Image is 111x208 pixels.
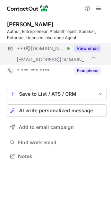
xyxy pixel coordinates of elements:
span: Add to email campaign [19,124,74,130]
button: save-profile-one-click [7,88,107,100]
button: AI write personalized message [7,104,107,117]
span: Notes [18,153,104,159]
button: Reveal Button [74,45,101,52]
div: [PERSON_NAME] [7,21,53,28]
div: Author, Entrepreneur, Philanthropist, Speaker, Rotarian, Licensed Insurance Agent [7,28,107,41]
div: Save to List / ATS / CRM [19,91,95,97]
button: Notes [7,151,107,161]
span: ***@[DOMAIN_NAME] [17,45,65,52]
span: [EMAIL_ADDRESS][DOMAIN_NAME] [17,57,89,63]
button: Reveal Button [74,67,101,74]
span: AI write personalized message [19,108,93,113]
button: Find work email [7,138,107,147]
span: Find work email [18,139,104,146]
img: ContactOut v5.3.10 [7,4,49,12]
button: Add to email campaign [7,121,107,133]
